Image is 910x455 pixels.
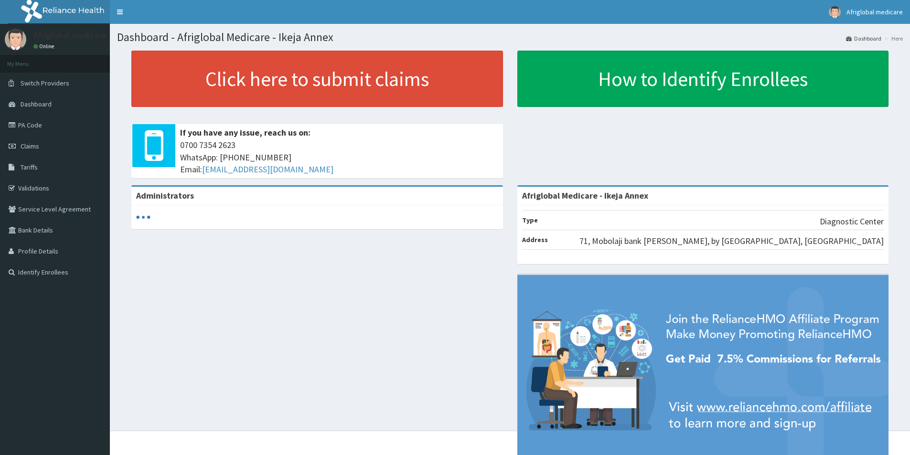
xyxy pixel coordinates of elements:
[522,190,648,201] strong: Afriglobal Medicare - Ikeja Annex
[21,142,39,150] span: Claims
[202,164,333,175] a: [EMAIL_ADDRESS][DOMAIN_NAME]
[180,127,310,138] b: If you have any issue, reach us on:
[522,235,548,244] b: Address
[136,210,150,224] svg: audio-loading
[117,31,903,43] h1: Dashboard - Afriglobal Medicare - Ikeja Annex
[33,31,106,40] p: Afriglobal medicare
[579,235,884,247] p: 71, Mobolaji bank [PERSON_NAME], by [GEOGRAPHIC_DATA], [GEOGRAPHIC_DATA]
[846,8,903,16] span: Afriglobal medicare
[522,216,538,224] b: Type
[21,79,69,87] span: Switch Providers
[5,29,26,50] img: User Image
[882,34,903,42] li: Here
[131,51,503,107] a: Click here to submit claims
[820,215,884,228] p: Diagnostic Center
[180,139,498,176] span: 0700 7354 2623 WhatsApp: [PHONE_NUMBER] Email:
[21,163,38,171] span: Tariffs
[21,100,52,108] span: Dashboard
[829,6,841,18] img: User Image
[136,190,194,201] b: Administrators
[517,51,889,107] a: How to Identify Enrollees
[33,43,56,50] a: Online
[846,34,881,42] a: Dashboard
